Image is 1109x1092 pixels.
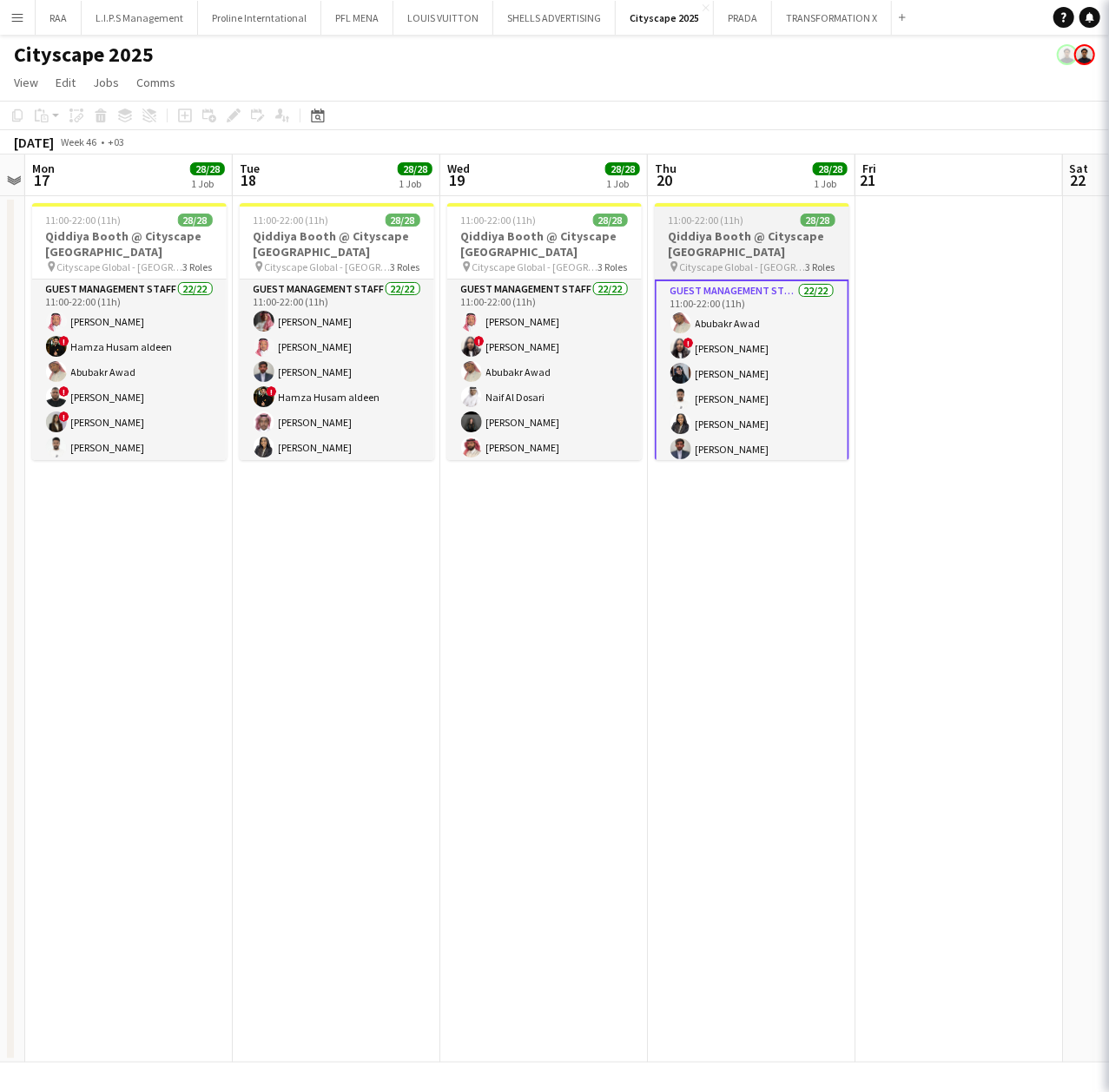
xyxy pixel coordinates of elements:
[57,135,101,148] span: Week 46
[447,203,642,460] app-job-card: 11:00-22:00 (11h)28/28Qiddiya Booth @ Cityscape [GEOGRAPHIC_DATA] Cityscape Global - [GEOGRAPHIC_...
[36,1,82,35] button: RAA
[86,71,126,94] a: Jobs
[1074,44,1095,65] app-user-avatar: Kenan Tesfaselase
[49,71,83,94] a: Edit
[806,260,835,273] span: 3 Roles
[683,338,694,348] span: !
[1070,161,1089,176] span: Sat
[714,1,772,35] button: PRADA
[1057,44,1078,65] app-user-avatar: Kenan Tesfaselase
[93,75,119,90] span: Jobs
[14,134,54,151] div: [DATE]
[240,161,260,176] span: Tue
[447,280,642,867] app-card-role: Guest Management Staff22/2211:00-22:00 (11h)[PERSON_NAME]![PERSON_NAME]Abubakr AwadNaif Al Dosari...
[606,177,639,190] div: 1 Job
[386,214,420,227] span: 28/28
[240,280,434,867] app-card-role: Guest Management Staff22/2211:00-22:00 (11h)[PERSON_NAME][PERSON_NAME][PERSON_NAME]!Hamza Husam a...
[191,177,224,190] div: 1 Job
[240,228,434,260] h3: Qiddiya Booth @ Cityscape [GEOGRAPHIC_DATA]
[655,228,849,260] h3: Qiddiya Booth @ Cityscape [GEOGRAPHIC_DATA]
[59,336,69,346] span: !
[14,42,154,68] h1: Cityscape 2025
[1067,170,1089,190] span: 22
[393,1,493,35] button: LOUIS VUITTON
[240,203,434,460] app-job-card: 11:00-22:00 (11h)28/28Qiddiya Booth @ Cityscape [GEOGRAPHIC_DATA] Cityscape Global - [GEOGRAPHIC_...
[814,177,847,190] div: 1 Job
[59,386,69,397] span: !
[136,75,175,90] span: Comms
[669,214,744,227] span: 11:00-22:00 (11h)
[605,162,640,175] span: 28/28
[399,177,432,190] div: 1 Job
[32,203,227,460] app-job-card: 11:00-22:00 (11h)28/28Qiddiya Booth @ Cityscape [GEOGRAPHIC_DATA] Cityscape Global - [GEOGRAPHIC_...
[32,280,227,867] app-card-role: Guest Management Staff22/2211:00-22:00 (11h)[PERSON_NAME]!Hamza Husam aldeenAbubakr Awad![PERSON_...
[198,1,321,35] button: Proline Interntational
[598,260,628,273] span: 3 Roles
[82,1,198,35] button: L.I.P.S Management
[655,161,677,176] span: Thu
[183,260,213,273] span: 3 Roles
[655,203,849,460] app-job-card: 11:00-22:00 (11h)28/28Qiddiya Booth @ Cityscape [GEOGRAPHIC_DATA] Cityscape Global - [GEOGRAPHIC_...
[321,1,393,35] button: PFL MENA
[447,228,642,260] h3: Qiddiya Booth @ Cityscape [GEOGRAPHIC_DATA]
[593,214,628,227] span: 28/28
[813,162,848,175] span: 28/28
[472,260,598,273] span: Cityscape Global - [GEOGRAPHIC_DATA]
[265,260,391,273] span: Cityscape Global - [GEOGRAPHIC_DATA]
[254,214,329,227] span: 11:00-22:00 (11h)
[237,170,260,190] span: 18
[32,228,227,260] h3: Qiddiya Booth @ Cityscape [GEOGRAPHIC_DATA]
[56,75,76,90] span: Edit
[267,386,277,397] span: !
[30,170,55,190] span: 17
[190,162,225,175] span: 28/28
[772,1,892,35] button: TRANSFORMATION X
[801,214,835,227] span: 28/28
[59,411,69,422] span: !
[7,71,45,94] a: View
[493,1,616,35] button: SHELLS ADVERTISING
[391,260,420,273] span: 3 Roles
[862,161,876,176] span: Fri
[616,1,714,35] button: Cityscape 2025
[652,170,677,190] span: 20
[32,161,55,176] span: Mon
[57,260,183,273] span: Cityscape Global - [GEOGRAPHIC_DATA]
[14,75,38,90] span: View
[108,135,124,148] div: +03
[680,260,806,273] span: Cityscape Global - [GEOGRAPHIC_DATA]
[461,214,537,227] span: 11:00-22:00 (11h)
[129,71,182,94] a: Comms
[445,170,470,190] span: 19
[178,214,213,227] span: 28/28
[860,170,876,190] span: 21
[447,161,470,176] span: Wed
[46,214,122,227] span: 11:00-22:00 (11h)
[655,280,849,871] app-card-role: Guest Management Staff22/2211:00-22:00 (11h)Abubakr Awad![PERSON_NAME][PERSON_NAME][PERSON_NAME][...
[398,162,432,175] span: 28/28
[474,336,485,346] span: !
